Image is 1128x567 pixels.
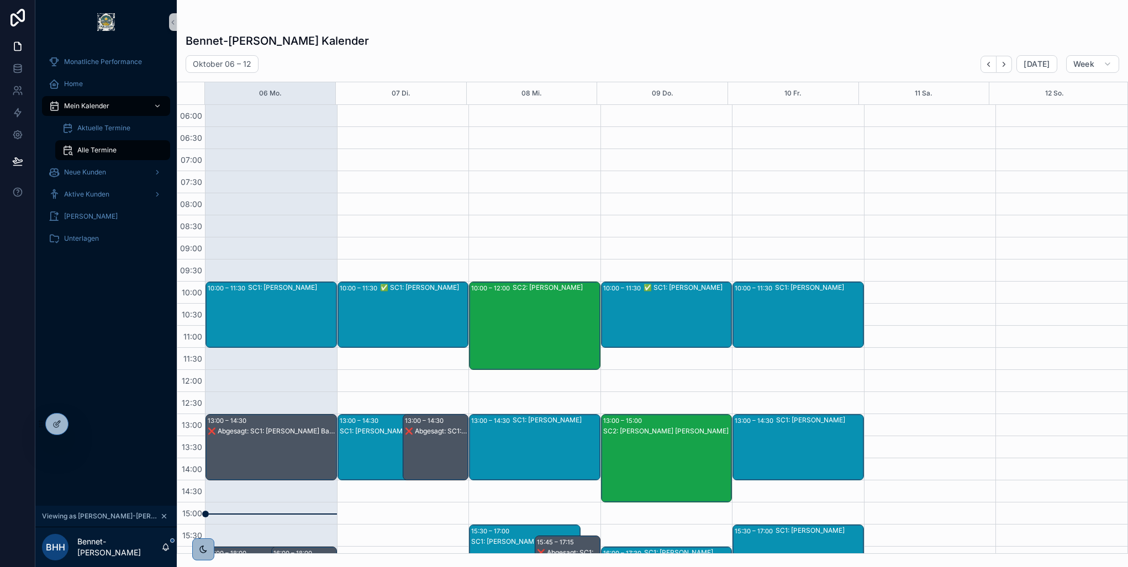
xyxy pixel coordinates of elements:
div: 15:30 – 17:00 [735,526,776,537]
button: Next [997,56,1012,73]
span: Mein Kalender [64,102,109,110]
div: 10:00 – 11:30✅ SC1: [PERSON_NAME] [602,282,732,347]
img: App logo [97,13,115,31]
button: 09 Do. [652,82,673,104]
a: Alle Termine [55,140,170,160]
div: 10:00 – 11:30 [603,283,644,294]
span: BHH [46,540,65,554]
span: Aktive Kunden [64,190,109,199]
div: 13:00 – 15:00 [603,415,645,426]
button: 06 Mo. [259,82,282,104]
span: 06:30 [177,133,205,142]
h2: Oktober 06 – 12 [193,59,251,70]
button: 10 Fr. [784,82,802,104]
div: SC2: [PERSON_NAME] [513,283,599,292]
span: Monatliche Performance [64,57,142,66]
span: 14:00 [179,464,205,474]
span: Week [1073,59,1094,69]
div: 16:00 – 18:00 [208,548,249,559]
span: 13:30 [179,442,205,452]
div: SC2: [PERSON_NAME] [PERSON_NAME] [603,427,731,436]
div: SC1: [PERSON_NAME] [775,283,863,292]
span: Unterlagen [64,234,99,243]
span: 10:00 [179,288,205,297]
div: 13:00 – 14:30SC1: [PERSON_NAME] [733,415,863,480]
div: 10:00 – 11:30✅ SC1: [PERSON_NAME] [338,282,468,347]
span: 11:30 [181,354,205,363]
div: 13:00 – 15:00SC2: [PERSON_NAME] [PERSON_NAME] [602,415,732,502]
div: 13:00 – 14:30❌ Abgesagt: SC1: [PERSON_NAME] Balkan [206,415,336,480]
button: Week [1066,55,1119,73]
div: SC1: [PERSON_NAME] [PERSON_NAME] [340,427,448,436]
div: 13:00 – 14:30 [340,415,381,426]
span: 13:00 [179,420,205,430]
div: 10:00 – 11:30SC1: [PERSON_NAME] [206,282,336,347]
span: 15:30 [180,531,205,540]
span: [PERSON_NAME] [64,212,118,221]
div: ❌ Abgesagt: SC1: [PERSON_NAME] [405,427,467,436]
span: 09:00 [177,243,205,253]
div: 13:00 – 14:30❌ Abgesagt: SC1: [PERSON_NAME] [403,415,468,480]
span: 12:30 [179,398,205,407]
button: [DATE] [1016,55,1057,73]
div: scrollable content [35,44,177,263]
button: 08 Mi. [521,82,542,104]
div: 15:30 – 17:00 [471,526,512,537]
div: ✅ SC1: [PERSON_NAME] [380,283,468,292]
span: Viewing as [PERSON_NAME]-[PERSON_NAME] [42,512,158,521]
div: 13:00 – 14:30SC1: [PERSON_NAME] [PERSON_NAME] [338,415,449,480]
span: 07:30 [178,177,205,187]
span: Aktuelle Termine [77,124,130,133]
span: 09:30 [177,266,205,275]
span: 06:00 [177,111,205,120]
div: 13:00 – 14:30 [471,415,513,426]
a: Neue Kunden [42,162,170,182]
span: Alle Termine [77,146,117,155]
span: 14:30 [179,486,205,496]
a: Unterlagen [42,229,170,248]
span: Home [64,80,83,88]
span: 08:30 [177,221,205,231]
div: 16:00 – 18:00 [273,548,315,559]
span: 12:00 [179,376,205,385]
div: SC1: [PERSON_NAME] [776,416,863,425]
div: 10:00 – 12:00SC2: [PERSON_NAME] [470,282,600,369]
button: 12 So. [1045,82,1064,104]
button: 07 Di. [392,82,410,104]
div: 10:00 – 11:30 [340,283,380,294]
a: [PERSON_NAME] [42,206,170,226]
span: 11:00 [181,332,205,341]
div: 10:00 – 11:30 [735,283,775,294]
div: 13:00 – 14:30SC1: [PERSON_NAME] [470,415,600,480]
p: Bennet-[PERSON_NAME] [77,536,161,558]
div: ❌ Abgesagt: SC1: [PERSON_NAME] Balkan [208,427,336,436]
a: Monatliche Performance [42,52,170,72]
button: Back [981,56,997,73]
div: 13:00 – 14:30 [208,415,249,426]
span: 08:00 [177,199,205,209]
span: 07:00 [178,155,205,165]
a: Home [42,74,170,94]
a: Mein Kalender [42,96,170,116]
span: [DATE] [1024,59,1050,69]
div: ✅ SC1: [PERSON_NAME] [644,283,731,292]
div: SC1: [PERSON_NAME] [471,537,579,546]
div: ❌ Abgesagt: SC1: [PERSON_NAME] [537,548,599,557]
span: Neue Kunden [64,168,106,177]
div: SC1: [PERSON_NAME] [248,283,336,292]
span: 16:00 [179,553,205,562]
button: 11 Sa. [915,82,932,104]
span: 15:00 [180,508,205,518]
div: 10:00 – 11:30 [208,283,248,294]
div: 15:45 – 17:15 [537,537,577,548]
h1: Bennet-[PERSON_NAME] Kalender [186,33,369,49]
div: SC1: [PERSON_NAME] [644,548,731,557]
div: 16:00 – 17:30 [603,548,644,559]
